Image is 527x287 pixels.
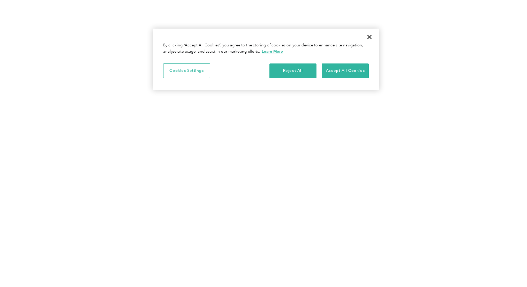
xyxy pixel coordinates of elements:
div: By clicking “Accept All Cookies”, you agree to the storing of cookies on your device to enhance s... [163,43,369,55]
div: Cookie banner [153,29,379,90]
button: Close [362,29,377,45]
button: Cookies Settings [163,63,210,78]
div: Privacy [153,29,379,90]
button: Reject All [269,63,316,78]
button: Accept All Cookies [322,63,369,78]
a: More information about your privacy, opens in a new tab [262,49,283,54]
